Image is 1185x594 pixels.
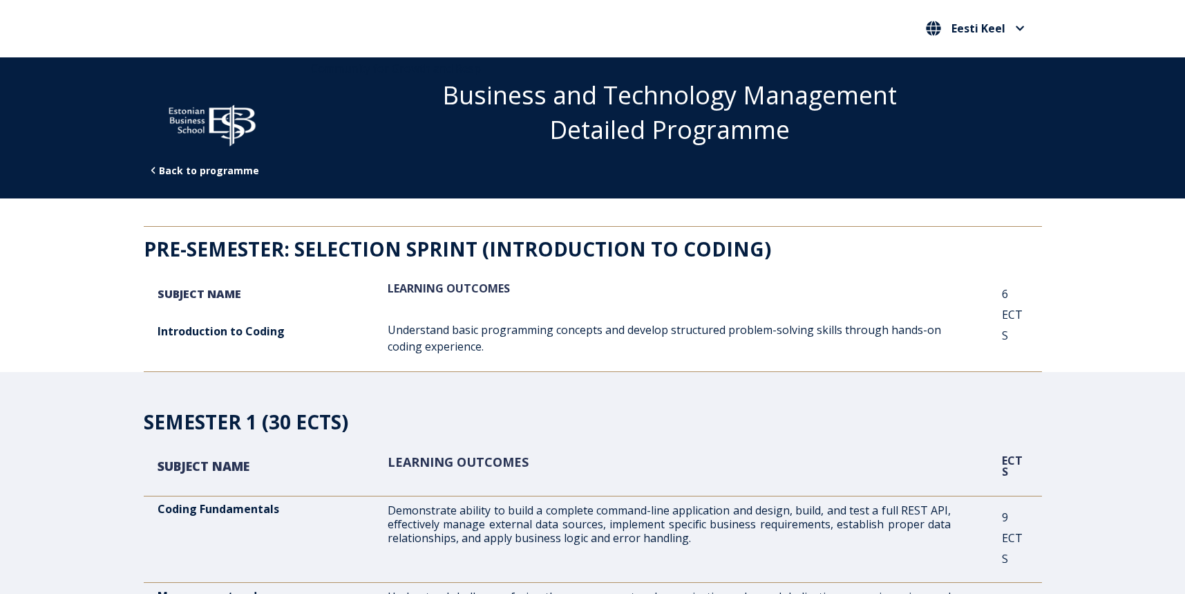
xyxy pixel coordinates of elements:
h2: PRE-SEMESTER: SELECTION SPRINT (INTRODUCTION TO CODING) [144,234,1042,263]
span: ECTS [1002,453,1023,479]
p: Demonstrate ability to build a complete command-line application and design, build, and test a fu... [388,503,951,545]
span: Community for Growth and Resp [311,61,481,76]
span: Introduction to Coding [158,324,285,339]
span: LEARNING OUTCOMES [388,454,529,470]
strong: SUBJECT NAME [158,286,241,301]
span: Business and Technology Management Detailed Programme [442,78,897,147]
img: ebs_logo2016_white [158,95,267,150]
h2: SEMESTER 1 (30 ECTS) [144,407,1042,436]
strong: SUBJECT NAME [158,458,249,474]
p: Understand basic programming concepts and develop structured problem-solving skills through hands... [388,322,951,355]
button: Eesti Keel [922,17,1028,39]
a: Back to programme [159,164,259,177]
nav: Vali oma keel [922,17,1028,40]
span: LEARNING OUTCOMES [388,281,510,296]
span: 9 ECTS [1002,510,1023,566]
span: Eesti Keel [951,23,1005,34]
span: Coding Fundamentals [158,501,279,517]
span: 6 ECTS [1002,286,1023,343]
